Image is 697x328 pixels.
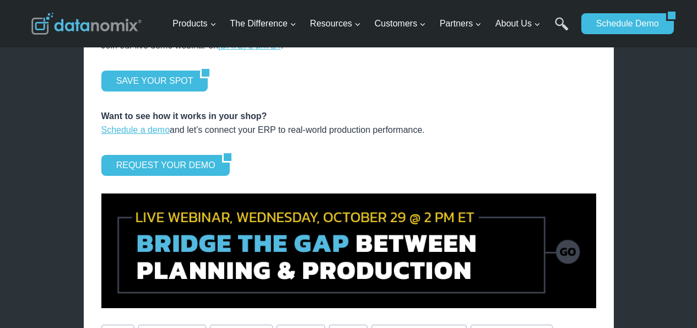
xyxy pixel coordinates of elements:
[101,71,201,92] a: SAVE YOUR SPOT
[375,17,426,31] span: Customers
[101,111,267,121] strong: Want to see how it works in your shop?
[101,109,596,137] p: and let’s connect your ERP to real-world production performance.
[555,17,569,42] a: Search
[101,155,223,176] a: REQUEST YOUR DEMO
[6,102,176,322] iframe: Popup CTA
[495,17,541,31] span: About Us
[168,6,576,42] nav: Primary Navigation
[440,17,482,31] span: Partners
[230,17,296,31] span: The Difference
[310,17,361,31] span: Resources
[218,41,281,50] a: [DATE] 2 pm ET
[172,17,216,31] span: Products
[581,13,666,34] a: Schedule Demo
[31,13,142,35] img: Datanomix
